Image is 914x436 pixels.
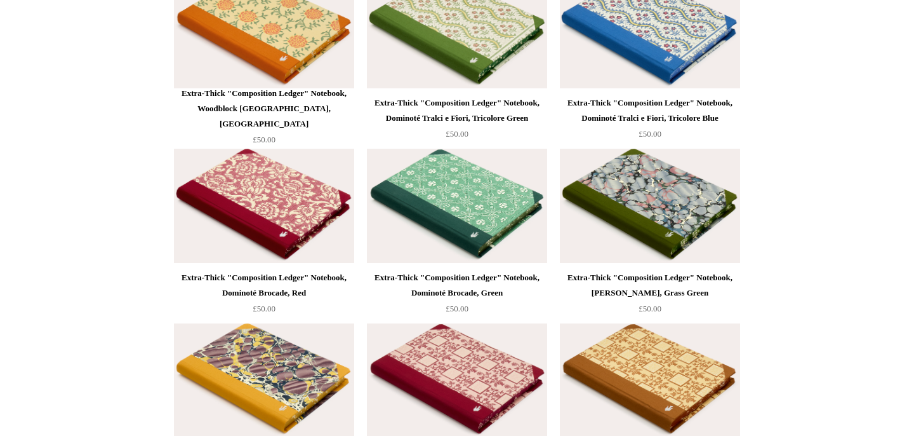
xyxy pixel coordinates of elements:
[367,95,547,147] a: Extra-Thick "Composition Ledger" Notebook, Dominoté Tralci e Fiori, Tricolore Green £50.00
[560,149,740,263] a: Extra-Thick "Composition Ledger" Notebook, Jewel Ripple, Grass Green Extra-Thick "Composition Led...
[560,95,740,147] a: Extra-Thick "Composition Ledger" Notebook, Dominoté Tralci e Fiori, Tricolore Blue £50.00
[253,304,275,313] span: £50.00
[560,270,740,322] a: Extra-Thick "Composition Ledger" Notebook, [PERSON_NAME], Grass Green £50.00
[563,270,737,301] div: Extra-Thick "Composition Ledger" Notebook, [PERSON_NAME], Grass Green
[639,129,661,139] span: £50.00
[370,95,544,126] div: Extra-Thick "Composition Ledger" Notebook, Dominoté Tralci e Fiori, Tricolore Green
[563,95,737,126] div: Extra-Thick "Composition Ledger" Notebook, Dominoté Tralci e Fiori, Tricolore Blue
[174,86,354,147] a: Extra-Thick "Composition Ledger" Notebook, Woodblock [GEOGRAPHIC_DATA], [GEOGRAPHIC_DATA] £50.00
[174,149,354,263] img: Extra-Thick "Composition Ledger" Notebook, Dominoté Brocade, Red
[174,270,354,322] a: Extra-Thick "Composition Ledger" Notebook, Dominoté Brocade, Red £50.00
[446,304,468,313] span: £50.00
[367,149,547,263] img: Extra-Thick "Composition Ledger" Notebook, Dominoté Brocade, Green
[639,304,661,313] span: £50.00
[367,270,547,322] a: Extra-Thick "Composition Ledger" Notebook, Dominoté Brocade, Green £50.00
[253,135,275,144] span: £50.00
[560,149,740,263] img: Extra-Thick "Composition Ledger" Notebook, Jewel Ripple, Grass Green
[370,270,544,301] div: Extra-Thick "Composition Ledger" Notebook, Dominoté Brocade, Green
[446,129,468,139] span: £50.00
[367,149,547,263] a: Extra-Thick "Composition Ledger" Notebook, Dominoté Brocade, Green Extra-Thick "Composition Ledge...
[177,86,351,132] div: Extra-Thick "Composition Ledger" Notebook, Woodblock [GEOGRAPHIC_DATA], [GEOGRAPHIC_DATA]
[174,149,354,263] a: Extra-Thick "Composition Ledger" Notebook, Dominoté Brocade, Red Extra-Thick "Composition Ledger"...
[177,270,351,301] div: Extra-Thick "Composition Ledger" Notebook, Dominoté Brocade, Red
